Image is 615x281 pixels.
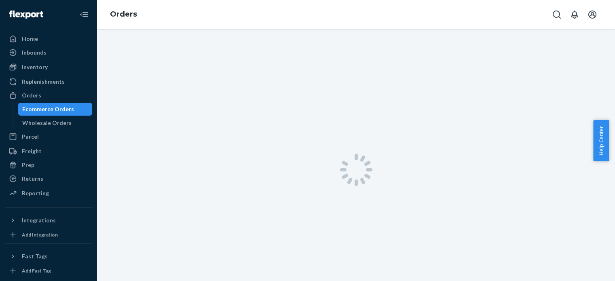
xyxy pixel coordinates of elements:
[76,6,92,23] button: Close Navigation
[9,11,43,19] img: Flexport logo
[22,161,34,169] div: Prep
[104,3,144,26] ol: breadcrumbs
[22,105,74,113] div: Ecommerce Orders
[5,250,92,263] button: Fast Tags
[22,252,48,260] div: Fast Tags
[5,89,92,102] a: Orders
[5,214,92,227] button: Integrations
[5,130,92,143] a: Parcel
[22,63,48,71] div: Inventory
[22,78,65,86] div: Replenishments
[110,10,137,19] a: Orders
[5,145,92,158] a: Freight
[5,61,92,74] a: Inventory
[5,230,92,240] a: Add Integration
[5,75,92,88] a: Replenishments
[5,172,92,185] a: Returns
[593,120,609,161] button: Help Center
[566,6,583,23] button: Open notifications
[5,266,92,276] a: Add Fast Tag
[22,133,39,141] div: Parcel
[549,6,565,23] button: Open Search Box
[22,35,38,43] div: Home
[22,91,41,99] div: Orders
[22,231,58,238] div: Add Integration
[22,147,42,155] div: Freight
[5,158,92,171] a: Prep
[22,189,49,197] div: Reporting
[5,187,92,200] a: Reporting
[22,216,56,224] div: Integrations
[5,32,92,45] a: Home
[22,175,43,183] div: Returns
[22,119,72,127] div: Wholesale Orders
[584,6,600,23] button: Open account menu
[18,103,93,116] a: Ecommerce Orders
[18,116,93,129] a: Wholesale Orders
[22,267,51,274] div: Add Fast Tag
[22,49,46,57] div: Inbounds
[5,46,92,59] a: Inbounds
